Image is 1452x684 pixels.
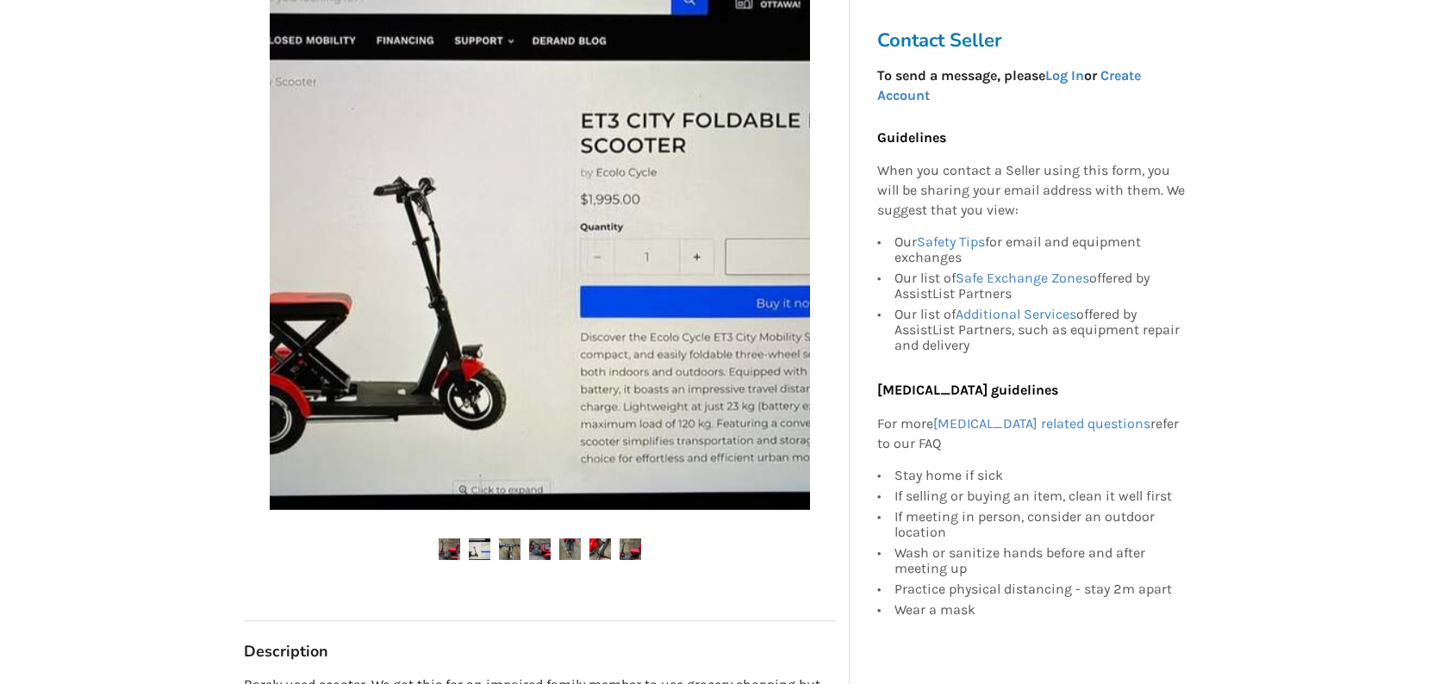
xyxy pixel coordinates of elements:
div: Wear a mask [894,600,1186,618]
b: [MEDICAL_DATA] guidelines [877,382,1058,398]
img: folding scooter-scooter-mobility-other-assistlist-listing [529,538,551,560]
div: Our list of offered by AssistList Partners [894,268,1186,304]
h3: Description [244,642,836,662]
img: folding scooter-scooter-mobility-other-assistlist-listing [589,538,611,560]
div: Our for email and equipment exchanges [894,234,1186,268]
p: For more refer to our FAQ [877,414,1186,454]
div: If meeting in person, consider an outdoor location [894,507,1186,543]
div: Practice physical distancing - stay 2m apart [894,579,1186,600]
a: Additional Services [956,306,1076,322]
img: folding scooter-scooter-mobility-other-assistlist-listing [439,538,460,560]
strong: To send a message, please or [877,67,1141,103]
img: folding scooter-scooter-mobility-other-assistlist-listing [559,538,581,560]
p: When you contact a Seller using this form, you will be sharing your email address with them. We s... [877,162,1186,221]
div: Our list of offered by AssistList Partners, such as equipment repair and delivery [894,304,1186,353]
a: Log In [1045,67,1084,84]
b: Guidelines [877,129,946,146]
a: [MEDICAL_DATA] related questions [933,415,1150,432]
img: folding scooter-scooter-mobility-other-assistlist-listing [620,538,641,560]
a: Safe Exchange Zones [956,270,1089,286]
img: folding scooter-scooter-mobility-other-assistlist-listing [499,538,520,560]
a: Safety Tips [917,233,985,250]
div: Stay home if sick [894,468,1186,486]
div: If selling or buying an item, clean it well first [894,486,1186,507]
div: Wash or sanitize hands before and after meeting up [894,543,1186,579]
h3: Contact Seller [877,28,1194,53]
img: folding scooter-scooter-mobility-other-assistlist-listing [469,538,490,560]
